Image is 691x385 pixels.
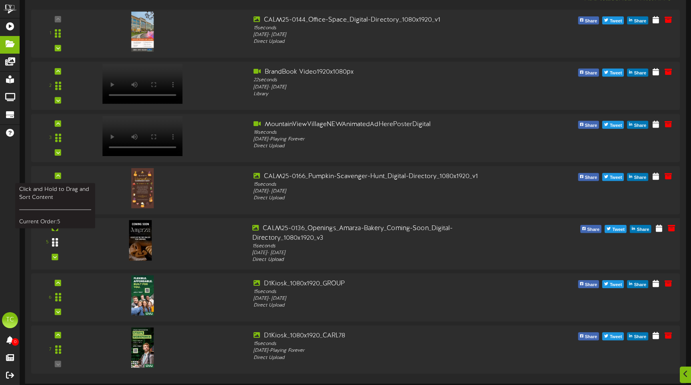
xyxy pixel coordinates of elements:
[627,280,648,288] button: Share
[583,333,599,342] span: Share
[608,333,623,342] span: Tweet
[252,243,513,249] div: 15 seconds
[608,173,623,182] span: Tweet
[578,280,599,288] button: Share
[583,17,599,26] span: Share
[254,38,512,45] div: Direct Upload
[49,294,52,301] div: 6
[578,121,599,129] button: Share
[254,120,512,129] div: MountainViewVillageNEWAnimatedAdHerePosterDigital
[583,173,599,182] span: Share
[254,91,512,98] div: Library
[254,348,512,355] div: [DATE] - Playing Forever
[254,143,512,150] div: Direct Upload
[635,225,651,234] span: Share
[254,16,512,25] div: CALM25-0144_Office-Space_Digital-Directory_1080x1920_v1
[254,289,512,295] div: 15 seconds
[254,84,512,90] div: [DATE] - [DATE]
[632,173,648,182] span: Share
[254,302,512,309] div: Direct Upload
[254,341,512,347] div: 15 seconds
[129,220,152,261] img: 8f0845a2-f106-47d7-9d7e-4338419d6ac1.jpg
[252,257,513,263] div: Direct Upload
[578,333,599,341] button: Share
[578,173,599,181] button: Share
[252,250,513,257] div: [DATE] - [DATE]
[602,16,624,24] button: Tweet
[602,173,624,181] button: Tweet
[578,69,599,77] button: Share
[608,69,623,78] span: Tweet
[254,77,512,84] div: 22 seconds
[254,32,512,38] div: [DATE] - [DATE]
[602,333,624,341] button: Tweet
[602,69,624,77] button: Tweet
[131,327,154,367] img: bdbf95e9-57fb-46d3-a998-731aed2e362c.jpg
[602,121,624,129] button: Tweet
[632,69,648,78] span: Share
[2,312,18,328] div: TC
[585,225,601,234] span: Share
[608,121,623,130] span: Tweet
[254,331,512,341] div: D1Kiosk_1080x1920_CARL78
[583,281,599,289] span: Share
[580,225,601,233] button: Share
[254,181,512,188] div: 15 seconds
[632,333,648,342] span: Share
[632,17,648,26] span: Share
[583,121,599,130] span: Share
[254,172,512,181] div: CALM25-0166_Pumpkin-Scavenger-Hunt_Digital-Directory_1080x1920_v1
[131,168,154,208] img: ef422afe-3ff1-4e5d-ba08-fdd5e08be4d6.png
[627,69,648,77] button: Share
[602,280,624,288] button: Tweet
[254,195,512,202] div: Direct Upload
[254,129,512,136] div: 18 seconds
[627,16,648,24] button: Share
[627,333,648,341] button: Share
[583,69,599,78] span: Share
[632,121,648,130] span: Share
[254,68,512,77] div: BrandBook Video1920x1080px
[254,279,512,289] div: D1Kiosk_1080x1920_GROUP
[608,17,623,26] span: Tweet
[578,16,599,24] button: Share
[252,224,513,243] div: CALM25-0136_Openings_Amarza-Bakery_Coming-Soon_Digital-Directory_1080x1920_v3
[131,12,154,52] img: 48728b9e-e2d8-4d8e-8cf8-6a0451bf3c27.jpg
[254,355,512,361] div: Direct Upload
[627,173,648,181] button: Share
[131,275,154,315] img: 62b7cbe0-da06-4072-a2d2-fcd080bdf7c8.jpg
[608,281,623,289] span: Tweet
[630,225,651,233] button: Share
[254,136,512,143] div: [DATE] - Playing Forever
[605,225,627,233] button: Tweet
[254,188,512,195] div: [DATE] - [DATE]
[254,25,512,32] div: 15 seconds
[12,338,19,346] span: 0
[627,121,648,129] button: Share
[254,295,512,302] div: [DATE] - [DATE]
[632,281,648,289] span: Share
[611,225,626,234] span: Tweet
